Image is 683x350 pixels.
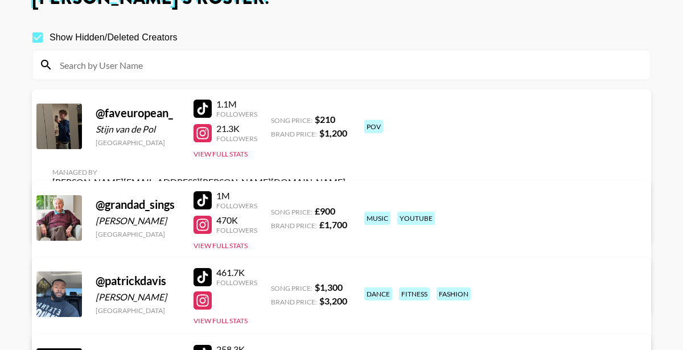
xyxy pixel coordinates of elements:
div: Followers [216,201,257,210]
div: Followers [216,278,257,287]
div: [PERSON_NAME] [96,291,180,303]
button: View Full Stats [194,316,248,325]
span: Song Price: [271,208,312,216]
strong: $ 1,300 [315,282,343,293]
strong: £ 1,700 [319,219,347,230]
strong: £ 900 [315,205,335,216]
div: 21.3K [216,123,257,134]
div: Stijn van de Pol [96,123,180,135]
div: 1M [216,190,257,201]
span: Brand Price: [271,130,317,138]
div: 1.1M [216,98,257,110]
div: Followers [216,134,257,143]
div: [GEOGRAPHIC_DATA] [96,138,180,147]
span: Show Hidden/Deleted Creators [50,31,178,44]
div: fitness [399,287,430,300]
div: [GEOGRAPHIC_DATA] [96,306,180,315]
div: pov [364,120,383,133]
span: Brand Price: [271,221,317,230]
div: music [364,212,390,225]
div: Followers [216,226,257,234]
div: 470K [216,215,257,226]
div: fashion [437,287,471,300]
strong: $ 3,200 [319,295,347,306]
div: Followers [216,110,257,118]
div: [PERSON_NAME] [96,215,180,227]
div: youtube [397,212,435,225]
button: View Full Stats [194,150,248,158]
div: dance [364,287,392,300]
div: 461.7K [216,267,257,278]
div: Managed By [52,168,345,176]
div: [GEOGRAPHIC_DATA] [96,230,180,238]
button: View Full Stats [194,241,248,250]
span: Song Price: [271,116,312,125]
div: [PERSON_NAME][EMAIL_ADDRESS][PERSON_NAME][DOMAIN_NAME] [52,176,345,188]
span: Brand Price: [271,298,317,306]
span: Song Price: [271,284,312,293]
div: @ grandad_sings [96,197,180,212]
div: @ faveuropean_ [96,106,180,120]
strong: $ 1,200 [319,127,347,138]
div: @ patrickdavis [96,274,180,288]
input: Search by User Name [53,56,644,74]
strong: $ 210 [315,114,335,125]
